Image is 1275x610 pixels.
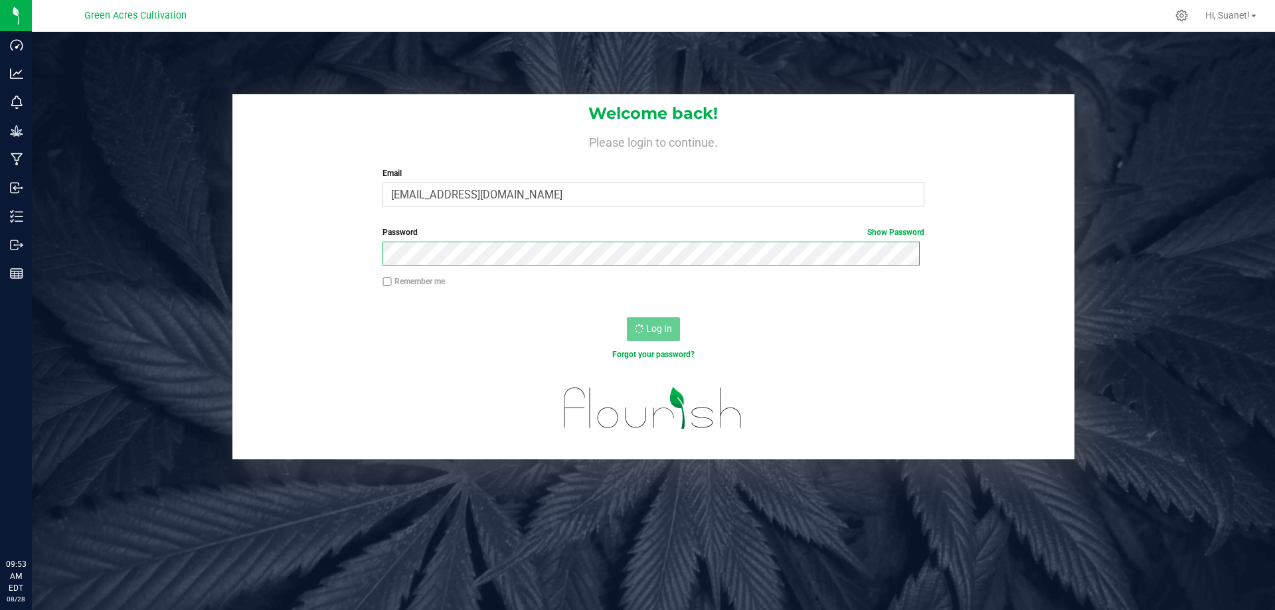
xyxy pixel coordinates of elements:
[232,105,1074,122] h1: Welcome back!
[382,275,445,287] label: Remember me
[6,594,26,604] p: 08/28
[382,228,418,237] span: Password
[382,167,924,179] label: Email
[10,153,23,166] inline-svg: Manufacturing
[10,96,23,109] inline-svg: Monitoring
[232,133,1074,149] h4: Please login to continue.
[10,210,23,223] inline-svg: Inventory
[10,124,23,137] inline-svg: Grow
[10,181,23,194] inline-svg: Inbound
[10,67,23,80] inline-svg: Analytics
[10,267,23,280] inline-svg: Reports
[627,317,680,341] button: Log In
[646,323,672,334] span: Log In
[1173,9,1190,22] div: Manage settings
[548,374,758,442] img: flourish_logo.svg
[10,38,23,52] inline-svg: Dashboard
[10,238,23,252] inline-svg: Outbound
[1205,10,1250,21] span: Hi, Suanet!
[867,228,924,237] a: Show Password
[6,558,26,594] p: 09:53 AM EDT
[382,277,392,287] input: Remember me
[612,350,695,359] a: Forgot your password?
[84,10,187,21] span: Green Acres Cultivation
